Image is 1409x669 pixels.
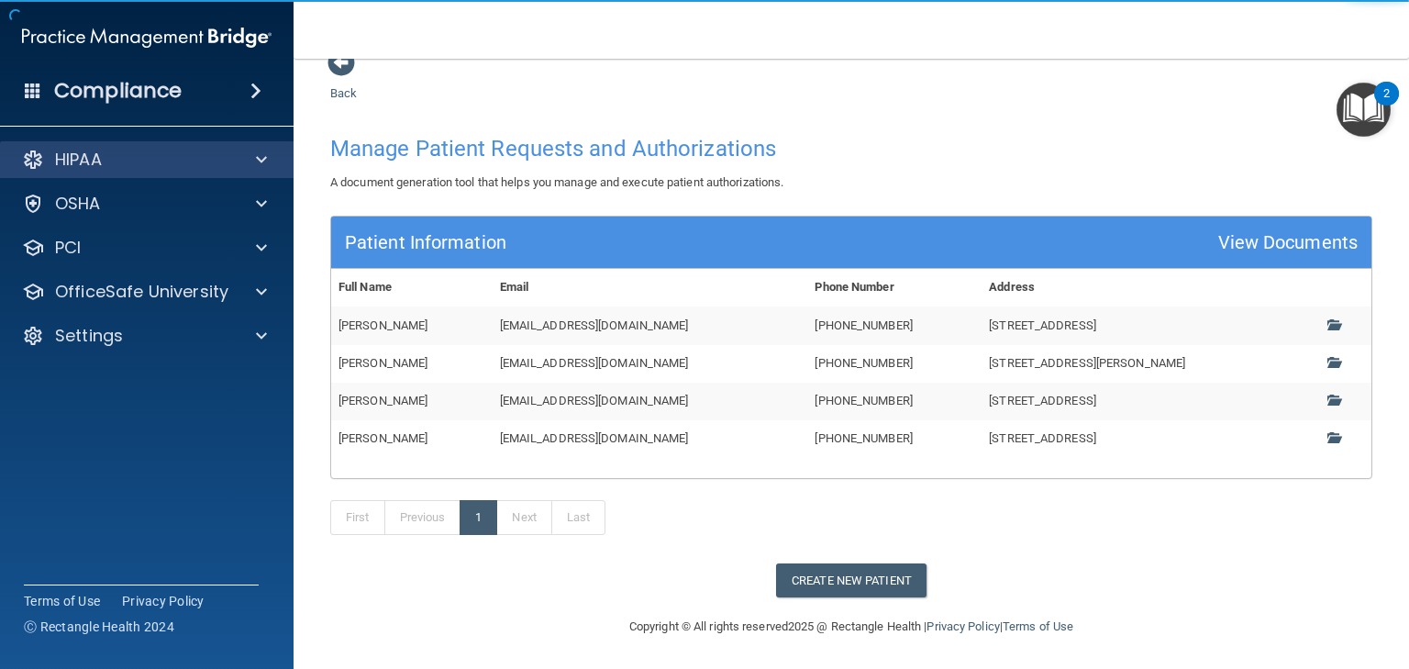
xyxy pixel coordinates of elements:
[807,420,982,457] td: [PHONE_NUMBER]
[331,345,493,383] td: [PERSON_NAME]
[331,269,493,307] th: Full Name
[22,19,272,56] img: PMB logo
[122,592,205,610] a: Privacy Policy
[807,307,982,344] td: [PHONE_NUMBER]
[55,281,228,303] p: OfficeSafe University
[22,281,267,303] a: OfficeSafe University
[460,500,497,535] a: 1
[807,269,982,307] th: Phone Number
[330,175,783,189] span: A document generation tool that helps you manage and execute patient authorizations.
[55,193,101,215] p: OSHA
[331,307,493,344] td: [PERSON_NAME]
[1383,94,1390,117] div: 2
[24,592,100,610] a: Terms of Use
[982,345,1308,383] td: [STREET_ADDRESS][PERSON_NAME]
[345,226,506,260] div: Patient Information
[22,193,267,215] a: OSHA
[493,420,808,457] td: [EMAIL_ADDRESS][DOMAIN_NAME]
[330,500,385,535] a: First
[24,618,174,636] span: Ⓒ Rectangle Health 2024
[807,383,982,420] td: [PHONE_NUMBER]
[331,420,493,457] td: [PERSON_NAME]
[330,64,357,100] a: Back
[493,345,808,383] td: [EMAIL_ADDRESS][DOMAIN_NAME]
[54,78,182,104] h4: Compliance
[493,269,808,307] th: Email
[1218,226,1358,260] div: View Documents
[982,420,1308,457] td: [STREET_ADDRESS]
[1337,83,1391,137] button: Open Resource Center, 2 new notifications
[776,563,926,597] button: Create New Patient
[493,307,808,344] td: [EMAIL_ADDRESS][DOMAIN_NAME]
[496,500,551,535] a: Next
[22,237,267,259] a: PCI
[330,137,1372,161] h4: Manage Patient Requests and Authorizations
[22,149,267,171] a: HIPAA
[982,269,1308,307] th: Address
[55,325,123,347] p: Settings
[982,383,1308,420] td: [STREET_ADDRESS]
[55,237,81,259] p: PCI
[516,597,1186,656] div: Copyright © All rights reserved 2025 @ Rectangle Health | |
[55,149,102,171] p: HIPAA
[493,383,808,420] td: [EMAIL_ADDRESS][DOMAIN_NAME]
[331,383,493,420] td: [PERSON_NAME]
[807,345,982,383] td: [PHONE_NUMBER]
[551,500,605,535] a: Last
[384,500,461,535] a: Previous
[22,325,267,347] a: Settings
[926,619,999,633] a: Privacy Policy
[982,307,1308,344] td: [STREET_ADDRESS]
[1003,619,1073,633] a: Terms of Use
